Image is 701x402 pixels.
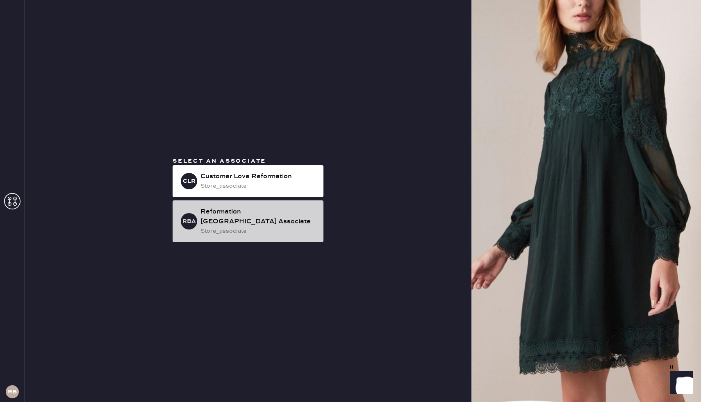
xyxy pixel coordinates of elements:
[200,172,317,182] div: Customer Love Reformation
[200,182,317,191] div: store_associate
[200,227,317,236] div: store_associate
[200,207,317,227] div: Reformation [GEOGRAPHIC_DATA] Associate
[8,389,17,395] h3: RB
[173,157,266,165] span: Select an associate
[182,218,196,224] h3: RBA
[183,178,196,184] h3: CLR
[662,365,697,400] iframe: Front Chat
